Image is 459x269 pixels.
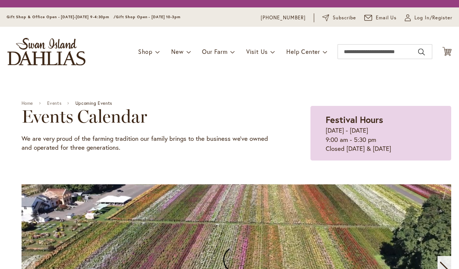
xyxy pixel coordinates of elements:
[75,101,112,106] span: Upcoming Events
[22,134,274,152] p: We are very proud of the farming tradition our family brings to the business we've owned and oper...
[246,48,268,55] span: Visit Us
[138,48,153,55] span: Shop
[7,38,85,65] a: store logo
[261,14,306,22] a: [PHONE_NUMBER]
[326,114,383,126] strong: Festival Hours
[418,46,425,58] button: Search
[22,101,33,106] a: Home
[326,126,436,153] p: [DATE] - [DATE] 9:00 am - 5:30 pm Closed [DATE] & [DATE]
[7,14,116,19] span: Gift Shop & Office Open - [DATE]-[DATE] 9-4:30pm /
[376,14,397,22] span: Email Us
[414,14,452,22] span: Log In/Register
[116,14,180,19] span: Gift Shop Open - [DATE] 10-3pm
[171,48,183,55] span: New
[22,106,274,127] h2: Events Calendar
[286,48,320,55] span: Help Center
[333,14,356,22] span: Subscribe
[364,14,397,22] a: Email Us
[47,101,62,106] a: Events
[405,14,452,22] a: Log In/Register
[322,14,356,22] a: Subscribe
[202,48,227,55] span: Our Farm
